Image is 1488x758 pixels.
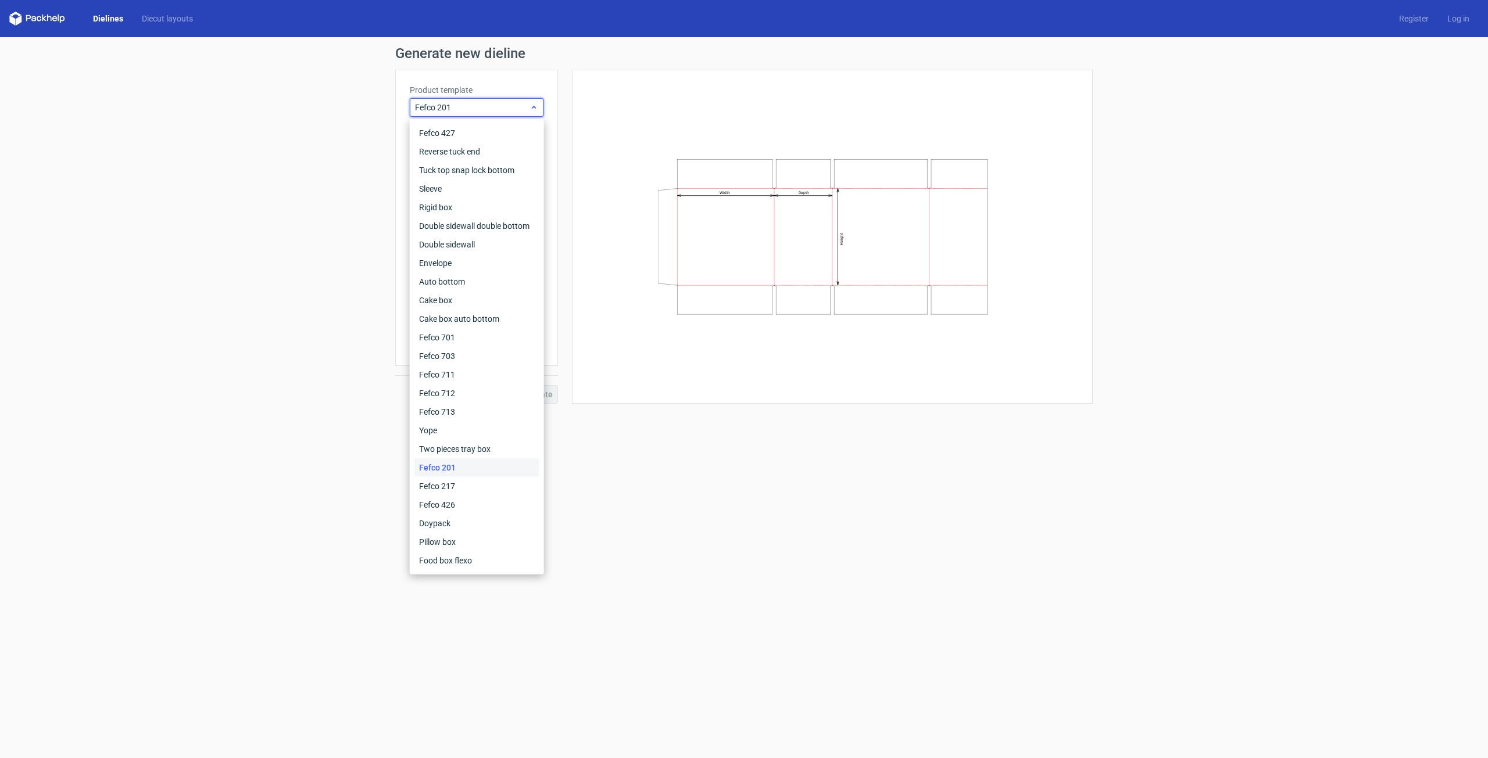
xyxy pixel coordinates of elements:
div: Yope [414,421,539,440]
div: Envelope [414,254,539,272]
label: Product template [410,84,543,96]
div: Fefco 201 [414,458,539,477]
div: Sleeve [414,179,539,198]
div: Fefco 427 [414,124,539,142]
div: Pillow box [414,533,539,551]
div: Fefco 426 [414,495,539,514]
div: Fefco 712 [414,384,539,403]
div: Fefco 711 [414,365,539,384]
div: Auto bottom [414,272,539,291]
div: Cake box [414,291,539,310]
div: Double sidewall double bottom [414,217,539,235]
span: Fefco 201 [415,102,530,113]
div: Rigid box [414,198,539,217]
a: Register [1390,13,1438,24]
div: Reverse tuck end [414,142,539,161]
text: Depth [799,191,809,195]
div: Tuck top snap lock bottom [414,161,539,179]
div: Fefco 713 [414,403,539,421]
text: Height [839,233,844,245]
text: Width [720,191,730,195]
a: Dielines [84,13,133,24]
div: Fefco 217 [414,477,539,495]
a: Diecut layouts [133,13,202,24]
div: Fefco 701 [414,328,539,347]
div: Double sidewall [414,235,539,254]
a: Log in [1438,13,1479,24]
h1: Generate new dieline [395,46,1093,60]
div: Fefco 703 [414,347,539,365]
div: Doypack [414,514,539,533]
div: Two pieces tray box [414,440,539,458]
div: Food box flexo [414,551,539,570]
div: Cake box auto bottom [414,310,539,328]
